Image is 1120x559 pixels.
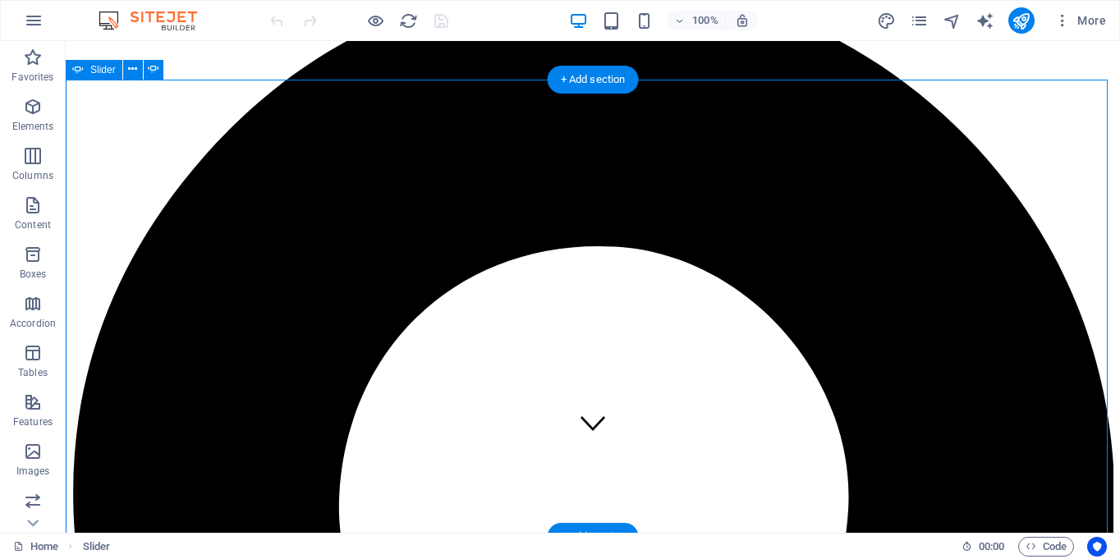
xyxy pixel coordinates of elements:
p: Images [16,465,50,478]
a: Click to cancel selection. Double-click to open Pages [13,537,58,557]
h6: Session time [962,537,1005,557]
p: Content [15,218,51,231]
button: navigator [943,11,962,30]
i: Publish [1012,11,1030,30]
i: Navigator [943,11,962,30]
p: Columns [12,169,53,182]
p: Boxes [20,268,47,281]
p: Features [13,415,53,428]
button: publish [1008,7,1035,34]
p: Elements [12,120,54,133]
span: Click to select. Double-click to edit [83,537,111,557]
span: Code [1026,537,1067,557]
i: Reload page [399,11,418,30]
button: design [877,11,897,30]
i: AI Writer [975,11,994,30]
div: + Add section [548,523,639,551]
i: On resize automatically adjust zoom level to fit chosen device. [735,13,750,28]
button: Code [1018,537,1074,557]
img: Editor Logo [94,11,218,30]
span: More [1054,12,1106,29]
button: Usercentrics [1087,537,1107,557]
button: pages [910,11,930,30]
i: Pages (Ctrl+Alt+S) [910,11,929,30]
span: 00 00 [979,537,1004,557]
button: More [1048,7,1113,34]
span: : [990,540,993,552]
button: Click here to leave preview mode and continue editing [365,11,385,30]
p: Accordion [10,317,56,330]
p: Tables [18,366,48,379]
h6: 100% [692,11,718,30]
button: text_generator [975,11,995,30]
nav: breadcrumb [83,537,111,557]
div: + Add section [548,66,639,94]
p: Favorites [11,71,53,84]
span: Slider [90,65,116,75]
button: reload [398,11,418,30]
i: Design (Ctrl+Alt+Y) [877,11,896,30]
button: 100% [668,11,726,30]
